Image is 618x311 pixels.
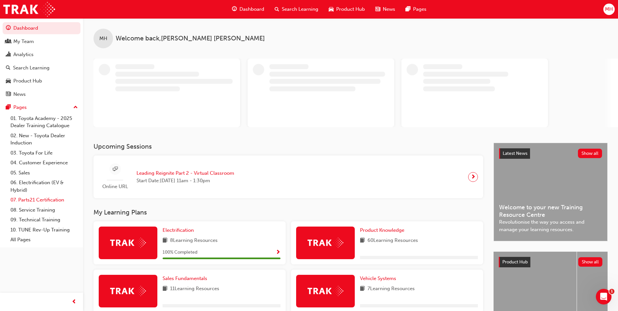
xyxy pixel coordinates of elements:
[578,257,603,267] button: Show all
[308,238,343,248] img: Trak
[3,75,80,87] a: Product Hub
[499,148,602,159] a: Latest NewsShow all
[406,5,410,13] span: pages-icon
[8,158,80,168] a: 04. Customer Experience
[502,259,528,265] span: Product Hub
[163,227,196,234] a: Electrification
[13,91,26,98] div: News
[13,104,27,111] div: Pages
[605,6,613,13] span: MH
[275,5,279,13] span: search-icon
[8,195,80,205] a: 07. Parts21 Certification
[336,6,365,13] span: Product Hub
[329,5,334,13] span: car-icon
[93,143,483,150] h3: Upcoming Sessions
[99,183,131,190] span: Online URL
[8,113,80,131] a: 01. Toyota Academy - 2025 Dealer Training Catalogue
[13,51,34,58] div: Analytics
[3,2,55,17] img: Trak
[494,143,608,241] a: Latest NewsShow allWelcome to your new Training Resource CentreRevolutionise the way you access a...
[227,3,269,16] a: guage-iconDashboard
[137,170,234,177] span: Leading Reignite Part 2 - Virtual Classroom
[170,285,219,293] span: 11 Learning Resources
[6,92,11,97] span: news-icon
[163,237,167,245] span: book-icon
[163,275,210,282] a: Sales Fundamentals
[239,6,264,13] span: Dashboard
[3,49,80,61] a: Analytics
[471,172,476,182] span: next-icon
[499,257,602,267] a: Product HubShow all
[3,22,80,34] a: Dashboard
[308,286,343,296] img: Trak
[93,209,483,216] h3: My Learning Plans
[110,238,146,248] img: Trak
[360,275,399,282] a: Vehicle Systems
[323,3,370,16] a: car-iconProduct Hub
[3,21,80,101] button: DashboardMy TeamAnalyticsSearch LearningProduct HubNews
[383,6,395,13] span: News
[99,35,107,42] span: MH
[13,77,42,85] div: Product Hub
[3,101,80,113] button: Pages
[8,235,80,245] a: All Pages
[73,103,78,112] span: up-icon
[8,215,80,225] a: 09. Technical Training
[113,165,118,173] span: sessionType_ONLINE_URL-icon
[400,3,432,16] a: pages-iconPages
[163,285,167,293] span: book-icon
[8,168,80,178] a: 05. Sales
[360,285,365,293] span: book-icon
[360,275,396,281] span: Vehicle Systems
[6,78,11,84] span: car-icon
[8,131,80,148] a: 02. New - Toyota Dealer Induction
[360,227,404,233] span: Product Knowledge
[3,88,80,100] a: News
[367,285,415,293] span: 7 Learning Resources
[8,225,80,235] a: 10. TUNE Rev-Up Training
[578,149,602,158] button: Show all
[6,52,11,58] span: chart-icon
[6,25,11,31] span: guage-icon
[232,5,237,13] span: guage-icon
[370,3,400,16] a: news-iconNews
[137,177,234,185] span: Start Date: [DATE] 11am - 1:30pm
[499,218,602,233] span: Revolutionise the way you access and manage your learning resources.
[8,178,80,195] a: 06. Electrification (EV & Hybrid)
[116,35,265,42] span: Welcome back , [PERSON_NAME] [PERSON_NAME]
[110,286,146,296] img: Trak
[170,237,218,245] span: 8 Learning Resources
[276,248,280,257] button: Show Progress
[13,38,34,45] div: My Team
[13,64,50,72] div: Search Learning
[3,36,80,48] a: My Team
[99,161,478,193] a: Online URLLeading Reignite Part 2 - Virtual ClassroomStart Date:[DATE] 11am - 1:30pm
[367,237,418,245] span: 60 Learning Resources
[163,249,197,256] span: 100 % Completed
[8,205,80,215] a: 08. Service Training
[163,227,194,233] span: Electrification
[499,204,602,218] span: Welcome to your new Training Resource Centre
[360,237,365,245] span: book-icon
[503,151,527,156] span: Latest News
[276,250,280,256] span: Show Progress
[375,5,380,13] span: news-icon
[6,105,11,111] span: pages-icon
[282,6,318,13] span: Search Learning
[72,298,77,306] span: prev-icon
[6,65,10,71] span: search-icon
[603,4,615,15] button: MH
[269,3,323,16] a: search-iconSearch Learning
[8,148,80,158] a: 03. Toyota For Life
[413,6,426,13] span: Pages
[6,39,11,45] span: people-icon
[360,227,407,234] a: Product Knowledge
[3,62,80,74] a: Search Learning
[163,275,207,281] span: Sales Fundamentals
[596,289,611,304] iframe: Intercom live chat
[609,289,614,294] span: 1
